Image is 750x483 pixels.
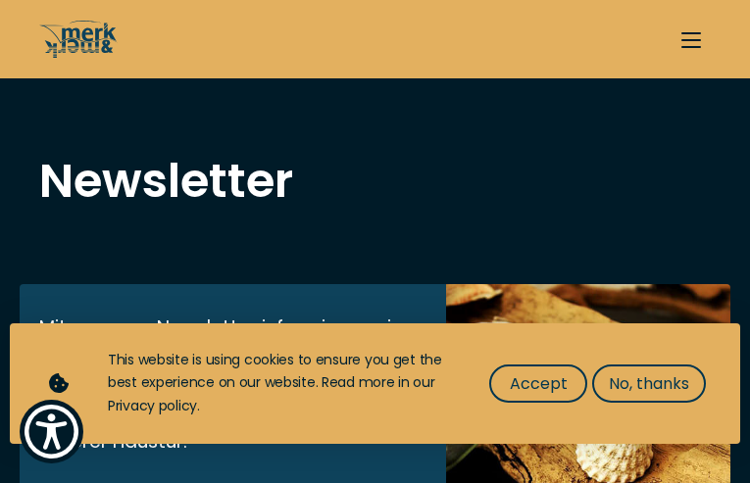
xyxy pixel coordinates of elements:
[20,400,83,463] button: Show Accessibility Preferences
[510,371,568,396] span: Accept
[609,371,689,396] span: No, thanks
[108,396,197,415] a: Privacy policy
[39,157,711,206] h1: Newsletter
[592,364,706,403] button: No, thanks
[108,349,450,418] div: This website is using cookies to ensure you get the best experience on our website. Read more in ...
[489,364,587,403] button: Accept
[39,314,426,456] p: Mit unserem Newsletter informieren wir Sie wöchentlich über Neuigkeiten aus der Yachtwelt, aus un...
